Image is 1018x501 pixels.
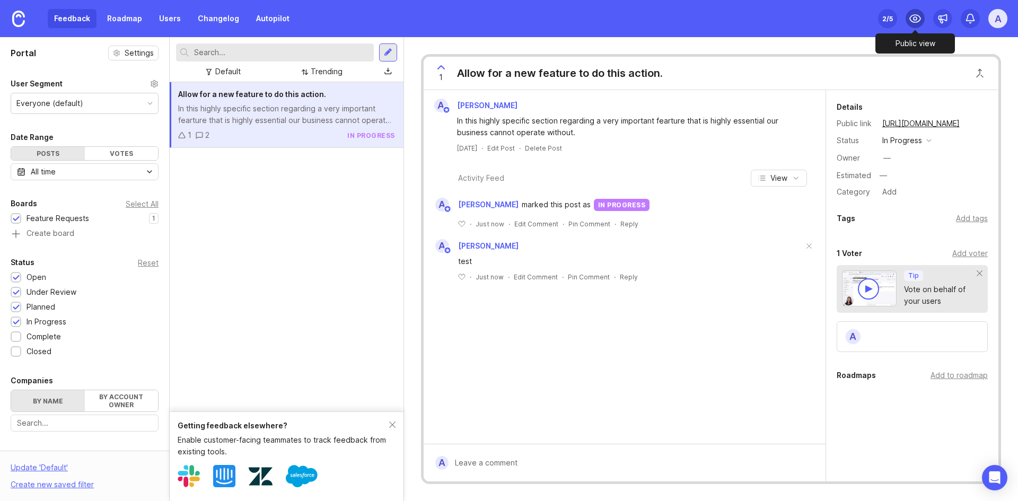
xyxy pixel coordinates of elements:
[908,271,919,280] p: Tip
[435,456,449,470] div: A
[11,462,68,479] div: Update ' Default '
[470,273,471,282] div: ·
[837,186,874,198] div: Category
[457,101,517,110] span: [PERSON_NAME]
[879,117,963,130] a: [URL][DOMAIN_NAME]
[837,118,874,129] div: Public link
[770,173,787,183] span: View
[615,219,616,228] div: ·
[27,346,51,357] div: Closed
[458,241,519,250] span: [PERSON_NAME]
[138,260,159,266] div: Reset
[178,103,395,126] div: In this highly specific section regarding a very important fearture that is highly essential our ...
[614,273,616,282] div: ·
[191,9,245,28] a: Changelog
[876,169,890,182] div: —
[525,144,562,153] div: Delete Post
[982,465,1007,490] div: Open Intercom Messenger
[594,199,650,211] div: in progress
[562,273,564,282] div: ·
[17,417,152,429] input: Search...
[153,9,187,28] a: Users
[481,144,483,153] div: ·
[952,248,988,259] div: Add voter
[842,270,897,306] img: video-thumbnail-vote-d41b83416815613422e2ca741bf692cc.jpg
[514,273,558,282] div: Edit Comment
[988,9,1007,28] button: A
[435,239,449,253] div: A
[12,11,25,27] img: Canny Home
[956,213,988,224] div: Add tags
[837,172,871,179] div: Estimated
[620,273,638,282] div: Reply
[458,199,519,210] span: [PERSON_NAME]
[11,47,36,59] h1: Portal
[476,273,504,282] span: Just now
[126,201,159,207] div: Select All
[875,33,955,54] div: Public view
[519,144,521,153] div: ·
[16,98,83,109] div: Everyone (default)
[458,172,504,184] div: Activity Feed
[249,464,273,488] img: Zendesk logo
[837,152,874,164] div: Owner
[476,219,504,228] span: Just now
[27,301,55,313] div: Planned
[837,101,863,113] div: Details
[11,374,53,387] div: Companies
[874,185,900,199] a: Add
[508,273,510,282] div: ·
[457,144,477,153] a: [DATE]
[904,284,977,307] div: Vote on behalf of your users
[205,129,209,141] div: 2
[11,479,94,490] div: Create new saved filter
[969,63,990,84] button: Close button
[11,197,37,210] div: Boards
[435,198,449,212] div: A
[443,247,451,254] img: member badge
[931,370,988,381] div: Add to roadmap
[434,99,448,112] div: A
[213,465,235,487] img: Intercom logo
[250,9,296,28] a: Autopilot
[108,46,159,60] button: Settings
[751,170,807,187] button: View
[442,106,450,114] img: member badge
[27,331,61,342] div: Complete
[11,449,29,461] div: Tags
[178,420,389,432] div: Getting feedback elsewhere?
[837,212,855,225] div: Tags
[215,66,241,77] div: Default
[178,90,326,99] span: Allow for a new feature to do this action.
[883,152,891,164] div: —
[837,135,874,146] div: Status
[428,99,526,112] a: A[PERSON_NAME]
[178,465,200,487] img: Slack logo
[101,9,148,28] a: Roadmap
[11,131,54,144] div: Date Range
[879,185,900,199] div: Add
[439,72,443,83] span: 1
[125,48,154,58] span: Settings
[11,230,159,239] a: Create board
[568,273,610,282] div: Pin Comment
[27,316,66,328] div: In Progress
[568,219,610,228] div: Pin Comment
[882,135,922,146] div: in progress
[514,219,558,228] div: Edit Comment
[508,219,510,228] div: ·
[457,66,663,81] div: Allow for a new feature to do this action.
[522,199,591,210] span: marked this post as
[170,82,403,148] a: Allow for a new feature to do this action.In this highly specific section regarding a very import...
[178,434,389,458] div: Enable customer-facing teammates to track feedback from existing tools.
[11,77,63,90] div: User Segment
[11,147,85,160] div: Posts
[845,328,862,345] div: A
[458,256,803,267] div: test
[837,247,862,260] div: 1 Voter
[31,166,56,178] div: All time
[470,219,471,228] div: ·
[457,115,804,138] div: In this highly specific section regarding a very important fearture that is highly essential our ...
